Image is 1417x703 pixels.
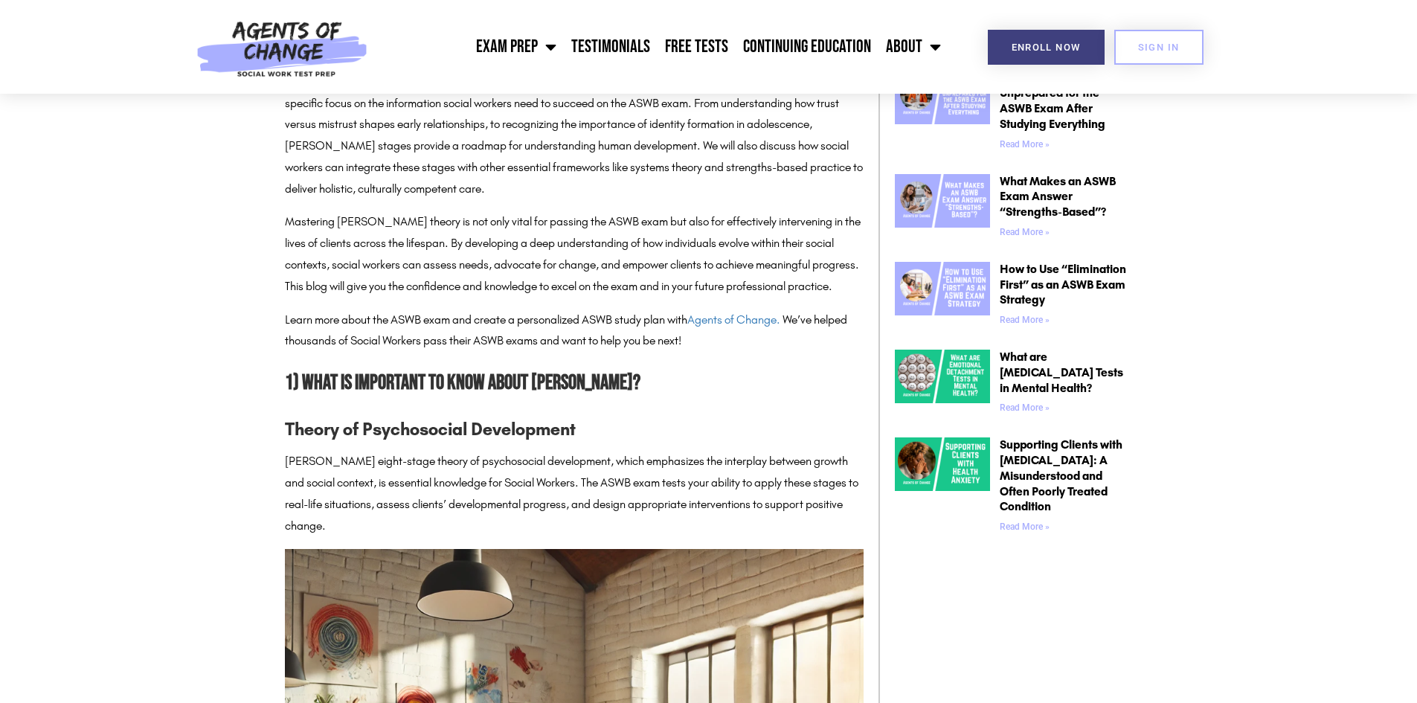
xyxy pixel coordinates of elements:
[895,350,990,403] img: What are Emotional Detachment Tests in Mental Health
[895,437,990,538] a: Health Anxiety A Misunderstood and Often Poorly Treated Condition
[285,415,864,443] h3: Theory of Psychosocial Development
[376,28,948,65] nav: Menu
[1000,521,1050,532] a: Read more about Supporting Clients with Health Anxiety: A Misunderstood and Often Poorly Treated ...
[895,262,990,315] img: How to Use “Elimination First” as an ASWB Exam Strategy
[895,437,990,491] img: Health Anxiety A Misunderstood and Often Poorly Treated Condition
[285,71,864,200] p: In this blog post, we will break down the critical elements of [PERSON_NAME] psychosocial develop...
[988,30,1105,65] a: Enroll Now
[687,312,780,327] a: Agents of Change.
[285,211,864,297] p: Mastering [PERSON_NAME] theory is not only vital for passing the ASWB exam but also for effective...
[878,28,948,65] a: About
[895,174,990,228] img: What Makes an ASWB Exam Answer “Strengths-Based”
[1000,437,1122,513] a: Supporting Clients with [MEDICAL_DATA]: A Misunderstood and Often Poorly Treated Condition
[1000,350,1123,395] a: What are [MEDICAL_DATA] Tests in Mental Health?
[564,28,658,65] a: Testimonials
[285,451,864,536] p: [PERSON_NAME] eight-stage theory of psychosocial development, which emphasizes the interplay betw...
[895,262,990,331] a: How to Use “Elimination First” as an ASWB Exam Strategy
[1000,262,1126,307] a: How to Use “Elimination First” as an ASWB Exam Strategy
[1000,227,1050,237] a: Read more about What Makes an ASWB Exam Answer “Strengths-Based”?
[895,71,990,124] img: When You Still Feel Unprepared for the ASWB Exam After Studying Everything
[658,28,736,65] a: Free Tests
[1012,42,1081,52] span: Enroll Now
[1000,402,1050,413] a: Read more about What are Emotional Detachment Tests in Mental Health?
[1000,315,1050,325] a: Read more about How to Use “Elimination First” as an ASWB Exam Strategy
[1114,30,1204,65] a: SIGN IN
[469,28,564,65] a: Exam Prep
[1000,174,1116,219] a: What Makes an ASWB Exam Answer “Strengths-Based”?
[285,312,687,327] span: Learn more about the ASWB exam and create a personalized ASWB study plan with
[285,370,640,395] strong: 1) What is Important to Know About [PERSON_NAME]?
[895,174,990,243] a: What Makes an ASWB Exam Answer “Strengths-Based”
[895,350,990,419] a: What are Emotional Detachment Tests in Mental Health
[895,71,990,155] a: When You Still Feel Unprepared for the ASWB Exam After Studying Everything
[736,28,878,65] a: Continuing Education
[1138,42,1180,52] span: SIGN IN
[1000,139,1050,150] a: Read more about When You Still Feel Unprepared for the ASWB Exam After Studying Everything
[1000,71,1105,131] a: When You Still Feel Unprepared for the ASWB Exam After Studying Everything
